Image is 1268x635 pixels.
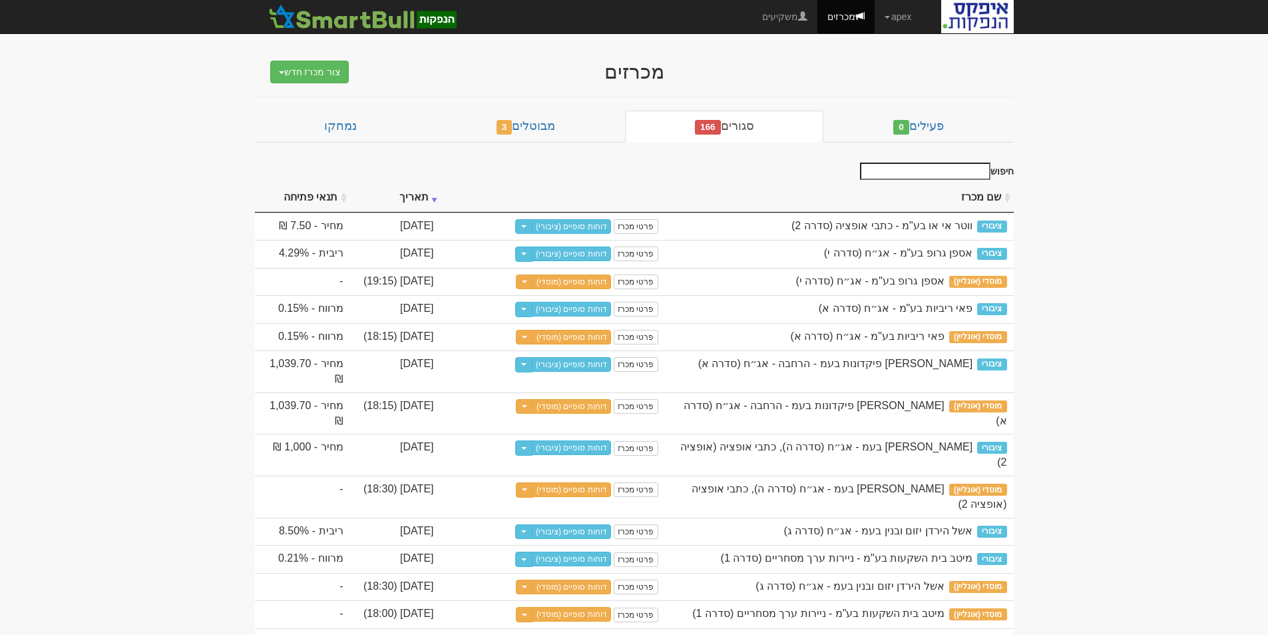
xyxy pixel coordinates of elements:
[614,302,658,317] a: פרטי מכרז
[350,323,441,351] td: [DATE] (18:15)
[532,440,611,455] a: דוחות סופיים (ציבורי)
[350,545,441,573] td: [DATE]
[977,553,1006,565] span: ציבורי
[255,240,350,268] td: ריבית - 4.29%
[784,525,973,536] span: אשל הירדן יזום ובנין בעמ - אג״ח (סדרה ג)
[977,303,1006,315] span: ציבורי
[977,221,1006,233] span: ציבורי
[497,120,513,135] span: 3
[614,482,658,497] a: פרטי מכרז
[350,392,441,434] td: [DATE] (18:15)
[721,552,973,564] span: מיטב בית השקעות בע"מ - ניירות ערך מסחריים (סדרה 1)
[532,482,611,497] a: דוחות סופיים (מוסדי)
[695,120,721,135] span: 166
[614,330,658,344] a: פרטי מכרז
[665,183,1014,213] th: שם מכרז : activate to sort column ascending
[692,608,945,619] span: מיטב בית השקעות בע"מ - ניירות ערך מסחריים (סדרה 1)
[255,476,350,518] td: -
[255,213,350,241] td: מחיר - 7.50 ₪
[350,600,441,628] td: [DATE] (18:00)
[532,357,611,372] a: דוחות סופיים (ציבורי)
[427,111,625,143] a: מבוטלים
[350,183,441,213] th: תאריך : activate to sort column ascending
[790,330,944,342] span: פאי ריביות בע"מ - אג״ח (סדרה א)
[949,400,1007,412] span: מוסדי (אונליין)
[350,518,441,546] td: [DATE]
[255,350,350,392] td: מחיר - 1,039.70 ₪
[680,441,1006,468] span: לוינסקי עופר בעמ - אג״ח (סדרה ה), כתבי אופציה (אופציה 2)
[255,323,350,351] td: מרווח - 0.15%
[819,303,972,314] span: פאי ריביות בע"מ - אג״ח (סדרה א)
[614,219,658,234] a: פרטי מכרז
[532,330,611,344] a: דוחות סופיים (מוסדי)
[977,358,1006,370] span: ציבורי
[977,442,1006,454] span: ציבורי
[614,357,658,372] a: פרטי מכרז
[614,580,658,594] a: פרטי מכרז
[532,524,611,539] a: דוחות סופיים (ציבורי)
[949,484,1007,496] span: מוסדי (אונליין)
[755,580,945,592] span: אשל הירדן יזום ובנין בעמ - אג״ח (סדרה ג)
[265,3,461,30] img: SmartBull Logo
[823,111,1013,143] a: פעילים
[614,552,658,567] a: פרטי מכרז
[532,580,611,594] a: דוחות סופיים (מוסדי)
[255,183,350,213] th: תנאי פתיחה : activate to sort column ascending
[350,573,441,601] td: [DATE] (18:30)
[255,600,350,628] td: -
[255,111,427,143] a: נמחקו
[350,295,441,323] td: [DATE]
[350,268,441,296] td: [DATE] (19:15)
[532,275,611,289] a: דוחות סופיים (מוסדי)
[532,302,611,317] a: דוחות סופיים (ציבורי)
[625,111,823,143] a: סגורים
[855,163,1014,180] label: חיפוש
[614,275,658,289] a: פרטי מכרז
[692,483,1007,510] span: לוינסקי עופר בעמ - אג״ח (סדרה ה), כתבי אופציה (אופציה 2)
[949,276,1007,288] span: מוסדי (אונליין)
[949,331,1007,343] span: מוסדי (אונליין)
[350,213,441,241] td: [DATE]
[795,275,944,287] span: אספן גרופ בע"מ - אג״ח (סדרה י)
[255,545,350,573] td: מרווח - 0.21%
[698,358,972,369] span: פאי פלוס פיקדונות בעמ - הרחבה - אג״ח (סדרה א)
[532,247,611,261] a: דוחות סופיים (ציבורי)
[532,607,611,622] a: דוחות סופיים (מוסדי)
[350,434,441,476] td: [DATE]
[684,400,1006,426] span: פאי פלוס פיקדונות בעמ - הרחבה - אג״ח (סדרה א)
[270,61,349,83] button: צור מכרז חדש
[350,350,441,392] td: [DATE]
[255,392,350,434] td: מחיר - 1,039.70 ₪
[791,220,972,231] span: ווטר אי או בע"מ - כתבי אופציה (סדרה 2)
[350,240,441,268] td: [DATE]
[255,268,350,296] td: -
[614,524,658,539] a: פרטי מכרז
[532,552,611,566] a: דוחות סופיים (ציבורי)
[532,219,611,234] a: דוחות סופיים (ציבורי)
[614,441,658,456] a: פרטי מכרז
[860,163,990,180] input: חיפוש
[893,120,909,135] span: 0
[824,247,972,259] span: אספן גרופ בע"מ - אג״ח (סדרה י)
[532,399,611,414] a: דוחות סופיים (מוסדי)
[255,295,350,323] td: מרווח - 0.15%
[255,573,350,601] td: -
[977,526,1006,538] span: ציבורי
[949,581,1007,593] span: מוסדי (אונליין)
[614,247,658,261] a: פרטי מכרז
[350,476,441,518] td: [DATE] (18:30)
[977,248,1006,260] span: ציבורי
[949,608,1007,620] span: מוסדי (אונליין)
[255,434,350,476] td: מחיר - 1,000 ₪
[255,518,350,546] td: ריבית - 8.50%
[614,399,658,414] a: פרטי מכרז
[375,61,894,83] div: מכרזים
[614,608,658,622] a: פרטי מכרז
